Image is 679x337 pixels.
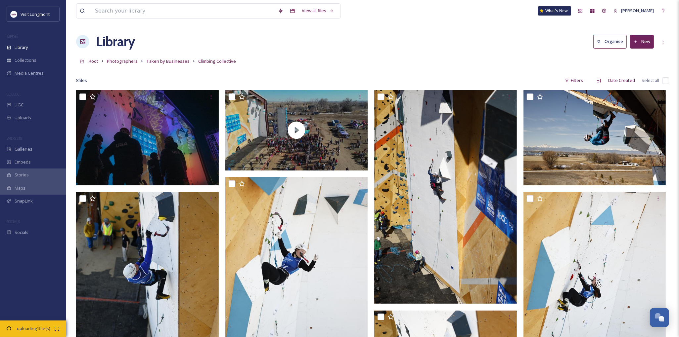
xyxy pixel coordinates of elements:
[13,325,54,332] span: uploading 1 file(s)
[7,92,21,96] span: COLLECT
[11,11,17,18] img: longmont.jpg
[15,57,36,63] span: Collections
[374,90,517,304] img: Copy of _G6A3397.JPG
[7,136,22,141] span: WIDGETS
[7,34,18,39] span: MEDIA
[593,35,627,48] button: Organise
[15,159,31,165] span: Embeds
[76,90,219,185] img: Copy of DSC08323.jpg
[89,57,98,65] a: Root
[610,4,657,17] a: [PERSON_NAME]
[538,6,571,16] a: What's New
[146,57,190,65] a: Taken by Businesses
[107,58,138,64] span: Photographers
[630,35,654,48] button: New
[76,77,87,84] span: 8 file s
[605,74,638,87] div: Date Created
[562,74,586,87] div: Filters
[298,4,337,17] a: View all files
[15,172,29,178] span: Stories
[523,90,666,185] img: Copy of _G6A3374.JPG
[15,70,44,76] span: Media Centres
[15,44,28,51] span: Library
[15,198,33,204] span: SnapLink
[92,4,275,18] input: Search your library
[15,185,25,191] span: Maps
[146,58,190,64] span: Taken by Businesses
[593,35,630,48] a: Organise
[642,77,659,84] span: Select all
[7,219,20,224] span: SOCIALS
[621,8,654,14] span: [PERSON_NAME]
[198,58,236,64] span: Climbing Collective
[225,90,368,170] img: thumbnail
[650,308,669,327] button: Open Chat
[96,32,135,52] a: Library
[198,57,236,65] a: Climbing Collective
[107,57,138,65] a: Photographers
[15,146,32,152] span: Galleries
[15,229,28,236] span: Socials
[15,102,23,108] span: UGC
[15,115,31,121] span: Uploads
[89,58,98,64] span: Root
[21,11,50,17] span: Visit Longmont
